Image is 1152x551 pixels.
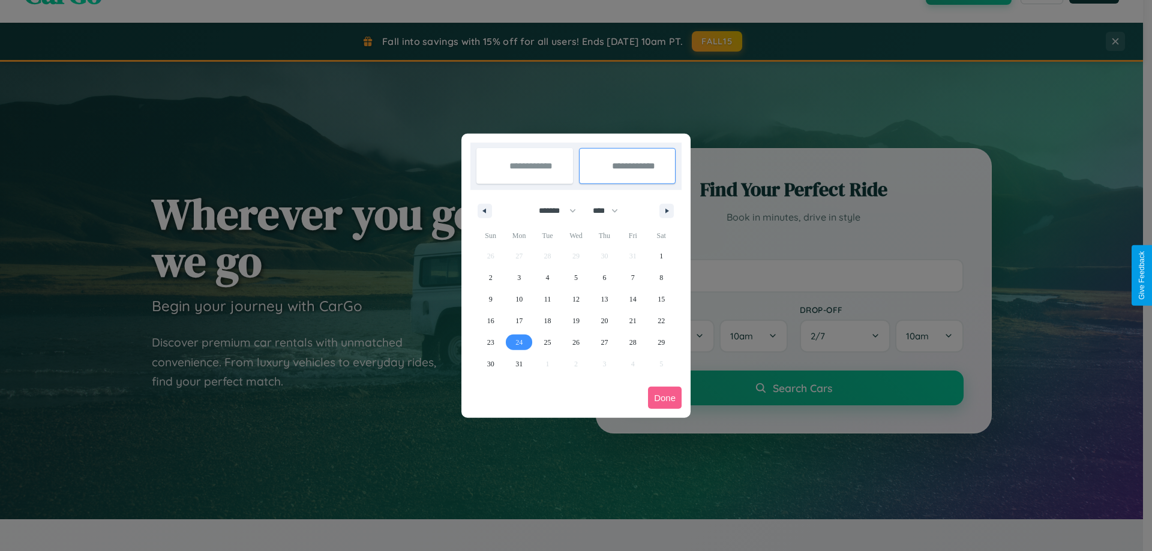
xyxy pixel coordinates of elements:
span: 20 [601,310,608,332]
span: 6 [602,267,606,288]
span: 15 [658,288,665,310]
span: 2 [489,267,493,288]
button: 16 [476,310,505,332]
button: 19 [562,310,590,332]
span: 28 [629,332,637,353]
span: 21 [629,310,637,332]
span: Sun [476,226,505,245]
span: Thu [590,226,619,245]
div: Give Feedback [1138,251,1146,300]
button: 27 [590,332,619,353]
button: 29 [647,332,676,353]
span: 30 [487,353,494,375]
button: 23 [476,332,505,353]
button: 30 [476,353,505,375]
button: 3 [505,267,533,288]
span: 3 [517,267,521,288]
button: 26 [562,332,590,353]
button: 15 [647,288,676,310]
button: 7 [619,267,647,288]
span: Mon [505,226,533,245]
button: 8 [647,267,676,288]
button: 14 [619,288,647,310]
span: Fri [619,226,647,245]
span: 27 [601,332,608,353]
button: 17 [505,310,533,332]
span: 14 [629,288,637,310]
span: 16 [487,310,494,332]
button: 5 [562,267,590,288]
span: 18 [544,310,551,332]
button: Done [648,387,682,409]
button: 9 [476,288,505,310]
span: 4 [546,267,550,288]
span: 23 [487,332,494,353]
span: 17 [515,310,523,332]
button: 20 [590,310,619,332]
span: 26 [572,332,580,353]
button: 31 [505,353,533,375]
button: 21 [619,310,647,332]
button: 24 [505,332,533,353]
span: Tue [533,226,562,245]
span: 8 [659,267,663,288]
button: 13 [590,288,619,310]
button: 2 [476,267,505,288]
span: 5 [574,267,578,288]
button: 22 [647,310,676,332]
button: 10 [505,288,533,310]
span: 13 [601,288,608,310]
span: 31 [515,353,523,375]
span: 22 [658,310,665,332]
span: 9 [489,288,493,310]
span: 24 [515,332,523,353]
span: 7 [631,267,635,288]
button: 11 [533,288,562,310]
button: 6 [590,267,619,288]
span: 10 [515,288,523,310]
button: 4 [533,267,562,288]
button: 25 [533,332,562,353]
span: Sat [647,226,676,245]
span: Wed [562,226,590,245]
span: 1 [659,245,663,267]
button: 18 [533,310,562,332]
span: 12 [572,288,580,310]
span: 11 [544,288,551,310]
button: 1 [647,245,676,267]
span: 29 [658,332,665,353]
button: 28 [619,332,647,353]
button: 12 [562,288,590,310]
span: 25 [544,332,551,353]
span: 19 [572,310,580,332]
